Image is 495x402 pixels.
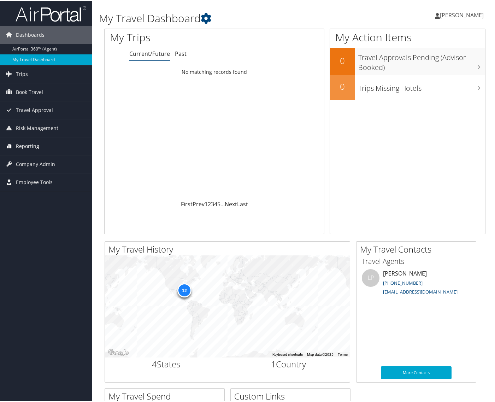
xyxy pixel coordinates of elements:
a: 0Travel Approvals Pending (Advisor Booked) [330,47,485,74]
h2: 0 [330,79,355,91]
div: LP [362,268,379,286]
h3: Travel Approvals Pending (Advisor Booked) [358,48,485,71]
span: Book Travel [16,82,43,100]
span: Trips [16,64,28,82]
a: Prev [193,199,205,207]
a: Current/Future [129,49,170,57]
td: No matching records found [105,65,324,77]
a: [EMAIL_ADDRESS][DOMAIN_NAME] [383,288,458,294]
span: Risk Management [16,118,58,136]
span: Employee Tools [16,172,53,190]
a: Terms (opens in new tab) [338,351,348,355]
h1: My Action Items [330,29,485,44]
h2: My Travel Spend [108,389,224,401]
img: airportal-logo.png [16,5,86,21]
a: Past [175,49,187,57]
a: 1 [205,199,208,207]
img: Google [107,347,130,356]
li: [PERSON_NAME] [358,268,474,297]
button: Keyboard shortcuts [272,351,303,356]
div: 12 [177,282,191,296]
span: 1 [271,357,276,369]
h2: Country [233,357,345,369]
h2: My Travel History [108,242,350,254]
a: Open this area in Google Maps (opens a new window) [107,347,130,356]
span: Reporting [16,136,39,154]
span: Dashboards [16,25,45,43]
span: Company Admin [16,154,55,172]
a: Last [237,199,248,207]
a: 5 [217,199,220,207]
h3: Trips Missing Hotels [358,79,485,92]
h2: States [110,357,222,369]
h2: 0 [330,54,355,66]
h1: My Travel Dashboard [99,10,360,25]
span: Travel Approval [16,100,53,118]
h2: My Travel Contacts [360,242,476,254]
a: 4 [214,199,217,207]
h3: Travel Agents [362,255,471,265]
a: [PERSON_NAME] [435,4,491,25]
a: [PHONE_NUMBER] [383,279,423,285]
a: First [181,199,193,207]
a: 3 [211,199,214,207]
span: [PERSON_NAME] [440,10,484,18]
span: Map data ©2025 [307,351,334,355]
a: 0Trips Missing Hotels [330,74,485,99]
a: More Contacts [381,365,452,378]
a: Next [225,199,237,207]
a: 2 [208,199,211,207]
span: … [220,199,225,207]
span: 4 [152,357,157,369]
h1: My Trips [110,29,227,44]
h2: Custom Links [234,389,350,401]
